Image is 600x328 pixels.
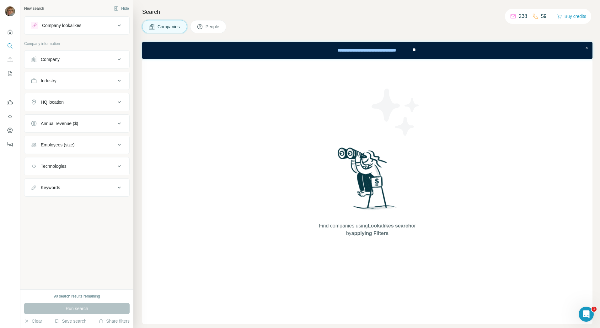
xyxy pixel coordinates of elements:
[41,56,60,63] div: Company
[54,318,86,324] button: Save search
[24,41,130,46] p: Company information
[158,24,180,30] span: Companies
[142,8,592,16] h4: Search
[24,6,44,11] div: New search
[41,184,60,191] div: Keywords
[367,84,424,140] img: Surfe Illustration - Stars
[206,24,220,30] span: People
[5,97,15,108] button: Use Surfe on LinkedIn
[24,180,129,195] button: Keywords
[351,231,388,236] span: applying Filters
[579,307,594,322] iframe: Intercom live chat
[24,95,129,110] button: HQ location
[24,18,129,33] button: Company lookalikes
[5,6,15,16] img: Avatar
[335,146,400,216] img: Surfe Illustration - Woman searching with binoculars
[99,318,130,324] button: Share filters
[41,120,78,127] div: Annual revenue ($)
[592,307,597,312] span: 1
[24,73,129,88] button: Industry
[5,26,15,38] button: Quick start
[142,42,592,59] iframe: Banner
[41,163,67,169] div: Technologies
[5,111,15,122] button: Use Surfe API
[5,125,15,136] button: Dashboard
[541,13,547,20] p: 59
[5,54,15,65] button: Enrich CSV
[519,13,527,20] p: 238
[41,142,74,148] div: Employees (size)
[54,293,100,299] div: 90 search results remaining
[5,40,15,52] button: Search
[109,4,133,13] button: Hide
[41,78,56,84] div: Industry
[24,137,129,152] button: Employees (size)
[42,22,81,29] div: Company lookalikes
[557,12,586,21] button: Buy credits
[41,99,64,105] div: HQ location
[24,318,42,324] button: Clear
[317,222,417,237] span: Find companies using or by
[24,52,129,67] button: Company
[24,116,129,131] button: Annual revenue ($)
[5,139,15,150] button: Feedback
[24,159,129,174] button: Technologies
[5,68,15,79] button: My lists
[368,223,411,228] span: Lookalikes search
